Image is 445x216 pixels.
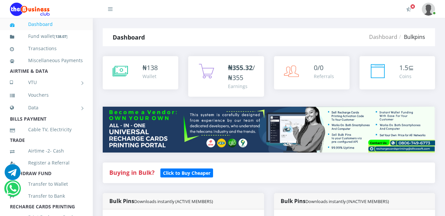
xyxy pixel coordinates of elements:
span: 138 [147,63,158,72]
small: Downloads instantly (ACTIVE MEMBERS) [134,198,213,204]
a: Chat for support [6,185,20,196]
strong: Buying in Bulk? [109,168,154,176]
strong: Dashboard [113,33,145,41]
b: ₦355.32 [228,63,252,72]
a: Transfer to Bank [10,188,83,204]
div: Coins [399,73,414,80]
img: User [422,3,435,16]
strong: Bulk Pins [281,197,389,205]
span: Activate Your Membership [410,4,415,9]
div: Earnings [228,83,257,90]
span: 1.5 [399,63,408,72]
div: Referrals [314,73,334,80]
img: Logo [10,3,50,16]
a: Miscellaneous Payments [10,53,83,68]
span: 0/0 [314,63,323,72]
div: ₦ [142,63,158,73]
small: [ ] [54,34,68,39]
div: ⊆ [399,63,414,73]
a: Dashboard [369,33,397,41]
a: ₦355.32/₦355 Earnings [188,56,264,97]
a: Chat for support [5,169,21,180]
a: Transactions [10,41,83,56]
a: Airtime -2- Cash [10,143,83,159]
a: VTU [10,74,83,91]
a: 0/0 Referrals [274,56,350,89]
small: Downloads instantly (INACTIVE MEMBERS) [306,198,389,204]
i: Activate Your Membership [406,7,411,12]
a: Click to Buy Cheaper [160,168,213,176]
a: Transfer to Wallet [10,176,83,192]
strong: Bulk Pins [109,197,213,205]
a: Register a Referral [10,155,83,170]
b: Click to Buy Cheaper [163,170,210,176]
a: Cable TV, Electricity [10,122,83,137]
div: Wallet [142,73,158,80]
a: Data [10,99,83,116]
a: Fund wallet[138.07] [10,29,83,44]
img: multitenant_rcp.png [103,107,435,153]
a: Vouchers [10,87,83,103]
li: Bulkpins [397,33,425,41]
a: ₦138 Wallet [103,56,178,89]
a: Dashboard [10,17,83,32]
span: /₦355 [228,63,255,82]
b: 138.07 [55,34,66,39]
